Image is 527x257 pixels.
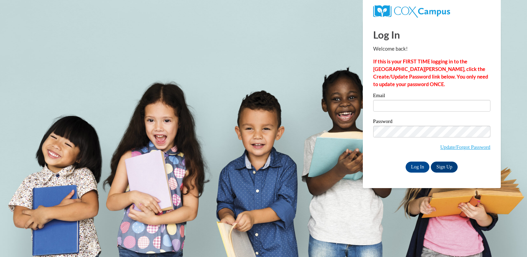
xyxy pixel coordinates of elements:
a: Update/Forgot Password [440,144,490,150]
a: COX Campus [373,8,450,14]
p: Welcome back! [373,45,490,53]
input: Log In [406,162,430,173]
label: Password [373,119,490,126]
img: COX Campus [373,5,450,18]
h1: Log In [373,28,490,42]
label: Email [373,93,490,100]
strong: If this is your FIRST TIME logging in to the [GEOGRAPHIC_DATA][PERSON_NAME], click the Create/Upd... [373,59,488,87]
a: Sign Up [431,162,458,173]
